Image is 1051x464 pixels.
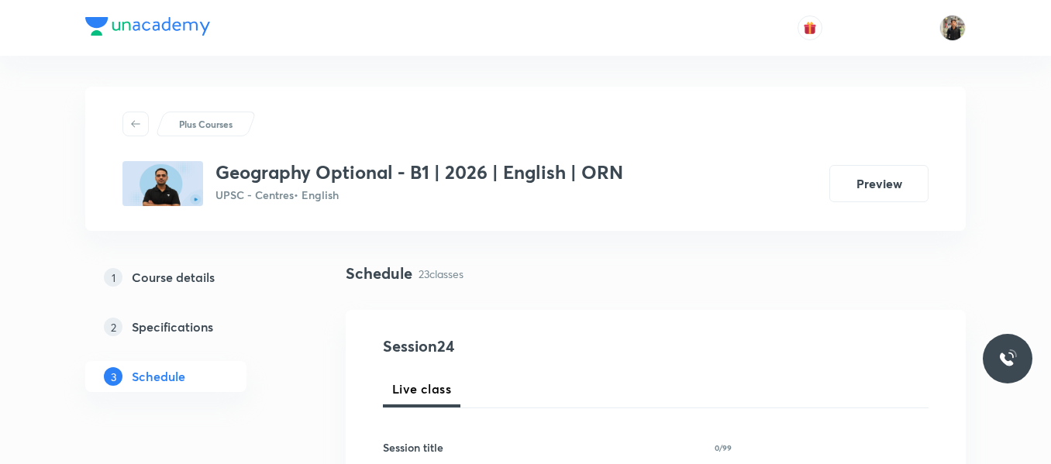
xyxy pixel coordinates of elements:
a: 1Course details [85,262,296,293]
a: 2Specifications [85,311,296,342]
button: Preview [829,165,929,202]
img: Company Logo [85,17,210,36]
a: Company Logo [85,17,210,40]
p: Plus Courses [179,117,233,131]
h4: Session 24 [383,335,666,358]
p: 0/99 [715,444,732,452]
button: avatar [798,15,822,40]
img: 4e6c156bae2641bab1cc6253911ea1c3.png [122,161,203,206]
h4: Schedule [346,262,412,285]
h5: Schedule [132,367,185,386]
p: 23 classes [419,266,463,282]
span: Live class [392,380,451,398]
h6: Session title [383,439,443,455]
p: 1 [104,268,122,287]
img: ttu [998,349,1017,368]
p: 2 [104,318,122,336]
h5: Specifications [132,318,213,336]
h3: Geography Optional - B1 | 2026 | English | ORN [215,161,623,184]
img: avatar [803,21,817,35]
p: UPSC - Centres • English [215,187,623,203]
h5: Course details [132,268,215,287]
p: 3 [104,367,122,386]
img: Yudhishthir [939,15,966,41]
